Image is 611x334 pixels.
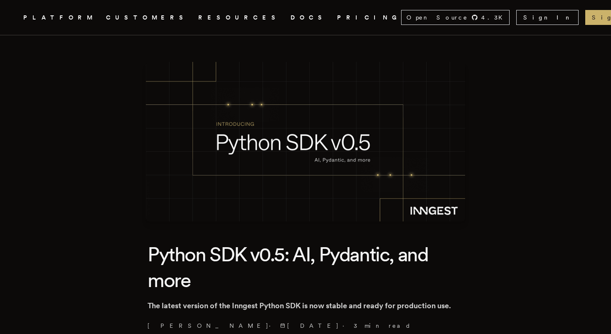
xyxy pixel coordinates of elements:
[146,62,465,221] img: Featured image for Python SDK v0.5: AI, Pydantic, and more blog post
[106,12,188,23] a: CUSTOMERS
[291,12,327,23] a: DOCS
[337,12,401,23] a: PRICING
[23,12,96,23] button: PLATFORM
[354,322,411,330] span: 3 min read
[148,241,463,293] h1: Python SDK v0.5: AI, Pydantic, and more
[407,13,468,22] span: Open Source
[148,300,463,312] p: The latest version of the Inngest Python SDK is now stable and ready for production use.
[198,12,281,23] button: RESOURCES
[148,322,463,330] p: [PERSON_NAME] · ·
[280,322,339,330] span: [DATE]
[481,13,508,22] span: 4.3 K
[516,10,579,25] a: Sign In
